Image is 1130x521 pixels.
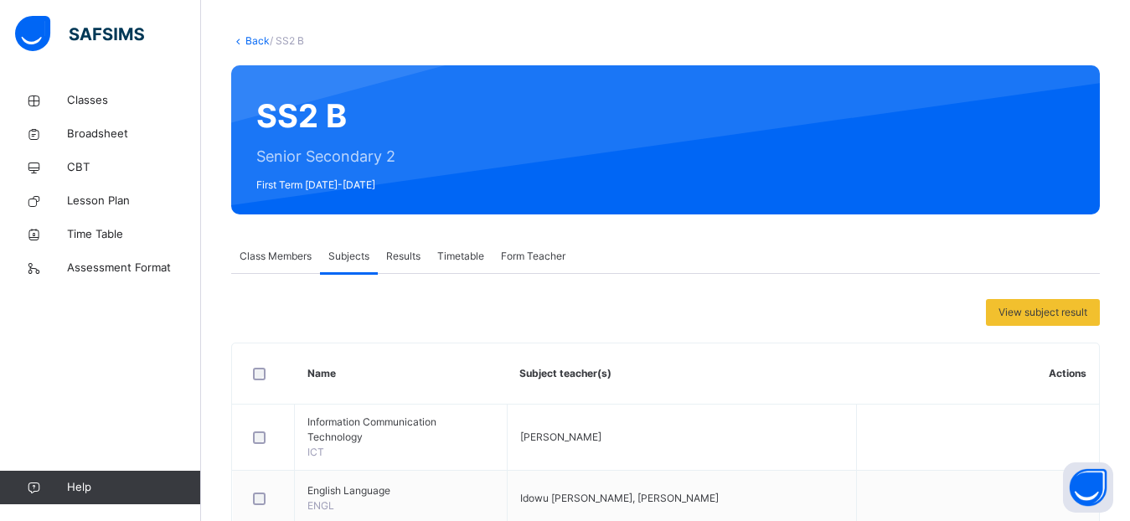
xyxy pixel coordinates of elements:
span: Timetable [437,249,484,264]
span: ENGL [307,499,334,512]
button: Open asap [1063,462,1113,513]
span: View subject result [998,305,1087,320]
span: Form Teacher [501,249,565,264]
th: Actions [857,343,1099,405]
span: English Language [307,483,494,498]
span: Broadsheet [67,126,201,142]
span: Assessment Format [67,260,201,276]
th: Name [295,343,508,405]
span: Class Members [240,249,312,264]
span: CBT [67,159,201,176]
span: Results [386,249,421,264]
th: Subject teacher(s) [507,343,857,405]
span: Classes [67,92,201,109]
a: Back [245,34,270,47]
span: Lesson Plan [67,193,201,209]
span: Idowu [PERSON_NAME], [PERSON_NAME] [520,492,719,504]
span: Help [67,479,200,496]
span: / SS2 B [270,34,304,47]
span: Time Table [67,226,201,243]
span: Information Communication Technology [307,415,494,445]
span: Subjects [328,249,369,264]
span: [PERSON_NAME] [520,431,601,443]
img: safsims [15,16,144,51]
span: ICT [307,446,324,458]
